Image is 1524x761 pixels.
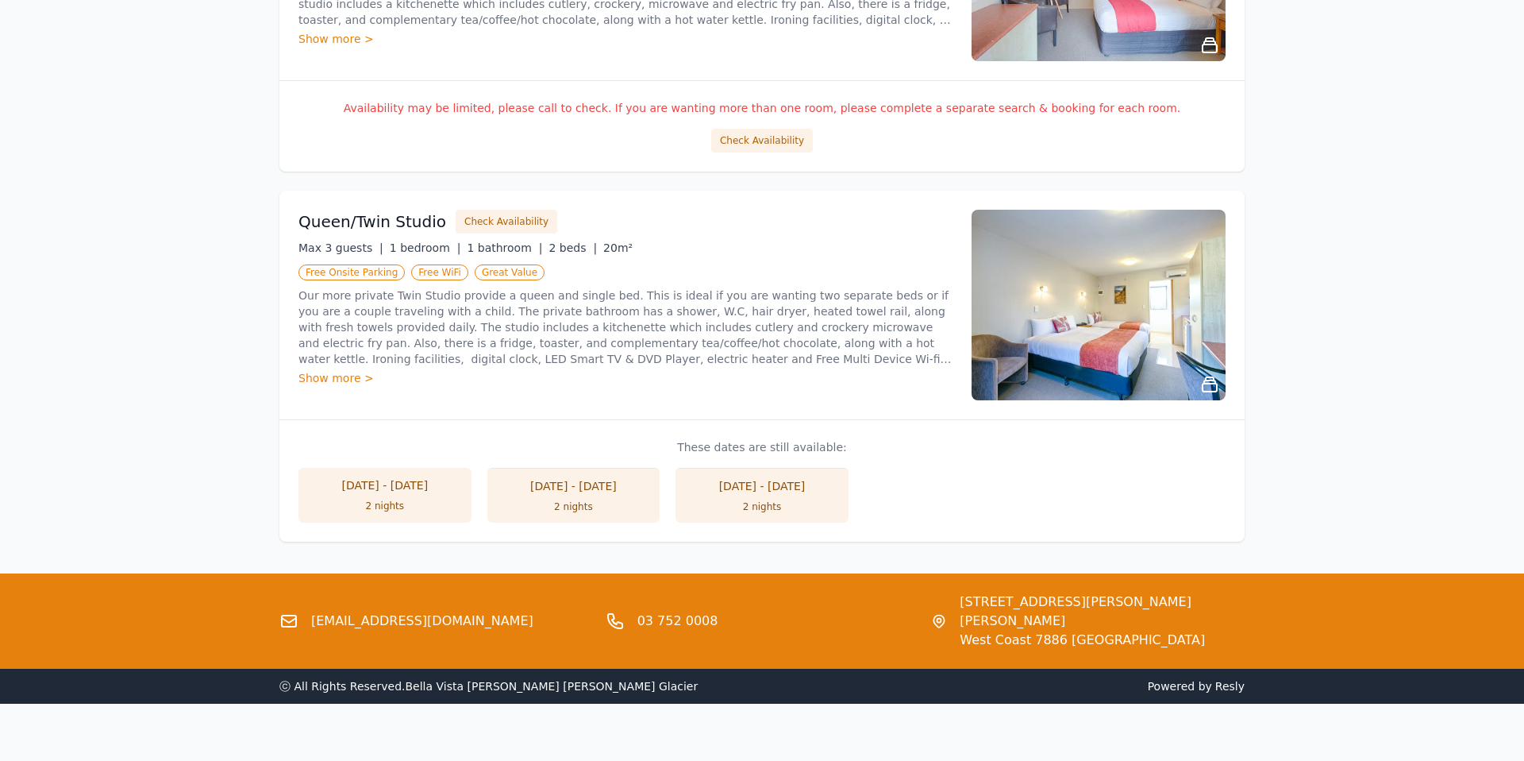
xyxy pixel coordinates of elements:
[637,612,718,631] a: 03 752 0008
[314,500,456,512] div: 2 nights
[711,129,813,153] button: Check Availability
[960,593,1245,631] span: [STREET_ADDRESS][PERSON_NAME] [PERSON_NAME]
[390,241,461,254] span: 1 bedroom |
[298,439,1226,455] p: These dates are still available:
[298,211,446,233] h3: Queen/Twin Studio
[298,265,405,280] span: Free Onsite Parking
[1215,680,1245,693] a: Resly
[691,478,833,494] div: [DATE] - [DATE]
[311,612,533,631] a: [EMAIL_ADDRESS][DOMAIN_NAME]
[503,478,645,494] div: [DATE] - [DATE]
[548,241,597,254] span: 2 beds |
[960,631,1245,650] span: West Coast 7886 [GEOGRAPHIC_DATA]
[298,31,952,47] div: Show more >
[467,241,542,254] span: 1 bathroom |
[411,265,468,280] span: Free WiFi
[603,241,633,254] span: 20m²
[475,265,545,280] span: Great Value
[456,210,557,234] button: Check Availability
[503,500,645,513] div: 2 nights
[298,288,952,367] p: Our more private Twin Studio provide a queen and single bed. This is ideal if you are wanting two...
[314,477,456,493] div: [DATE] - [DATE]
[279,680,698,693] span: ⓒ All Rights Reserved. Bella Vista [PERSON_NAME] [PERSON_NAME] Glacier
[768,678,1245,694] span: Powered by
[298,100,1226,116] p: Availability may be limited, please call to check. If you are wanting more than one room, please ...
[691,500,833,513] div: 2 nights
[298,370,952,386] div: Show more >
[298,241,383,254] span: Max 3 guests |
